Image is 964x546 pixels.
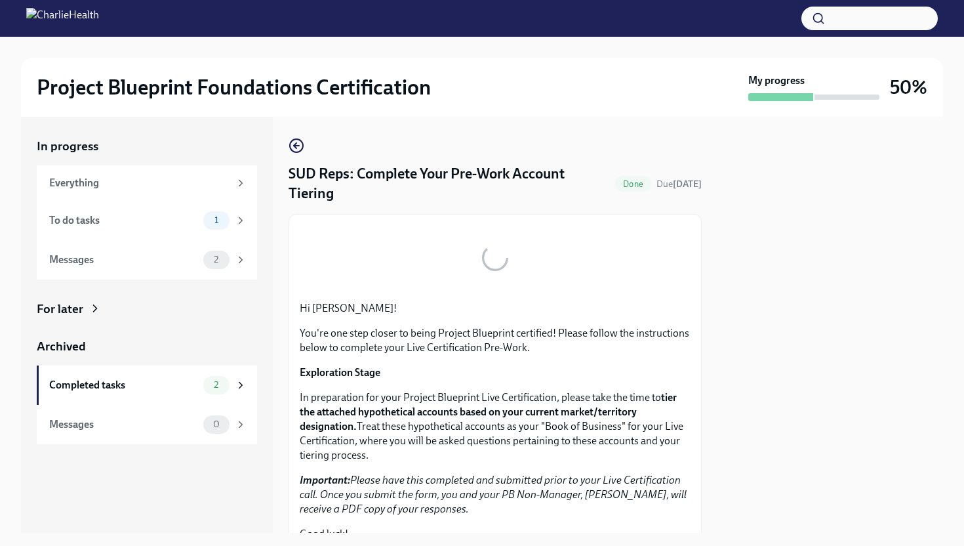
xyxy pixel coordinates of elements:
[656,178,702,190] span: August 29th, 2025 11:00
[205,419,228,429] span: 0
[300,474,687,515] em: Please have this completed and submitted prior to your Live Certification call. Once you submit t...
[447,225,544,291] button: Zoom image
[37,201,257,240] a: To do tasks1
[37,301,257,318] a: For later
[748,73,805,88] strong: My progress
[37,138,257,155] a: In progress
[26,8,99,29] img: CharlieHealth
[207,215,226,225] span: 1
[300,474,350,486] strong: Important:
[300,390,691,463] p: In preparation for your Project Blueprint Live Certification, please take the time to Treat these...
[206,380,226,390] span: 2
[37,338,257,355] a: Archived
[300,391,677,432] strong: tier the attached hypothetical accounts based on your current market/territory designation.
[49,253,198,267] div: Messages
[673,178,702,190] strong: [DATE]
[615,179,651,189] span: Done
[49,213,198,228] div: To do tasks
[300,326,691,355] p: You're one step closer to being Project Blueprint certified! Please follow the instructions below...
[300,366,380,379] strong: Exploration Stage
[37,366,257,405] a: Completed tasks2
[49,378,198,392] div: Completed tasks
[656,178,702,190] span: Due
[37,405,257,444] a: Messages0
[37,240,257,280] a: Messages2
[37,74,431,100] h2: Project Blueprint Foundations Certification
[206,255,226,264] span: 2
[49,176,230,190] div: Everything
[289,164,610,203] h4: SUD Reps: Complete Your Pre-Work Account Tiering
[49,417,198,432] div: Messages
[890,75,927,99] h3: 50%
[37,165,257,201] a: Everything
[300,301,691,316] p: Hi [PERSON_NAME]!
[37,301,83,318] div: For later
